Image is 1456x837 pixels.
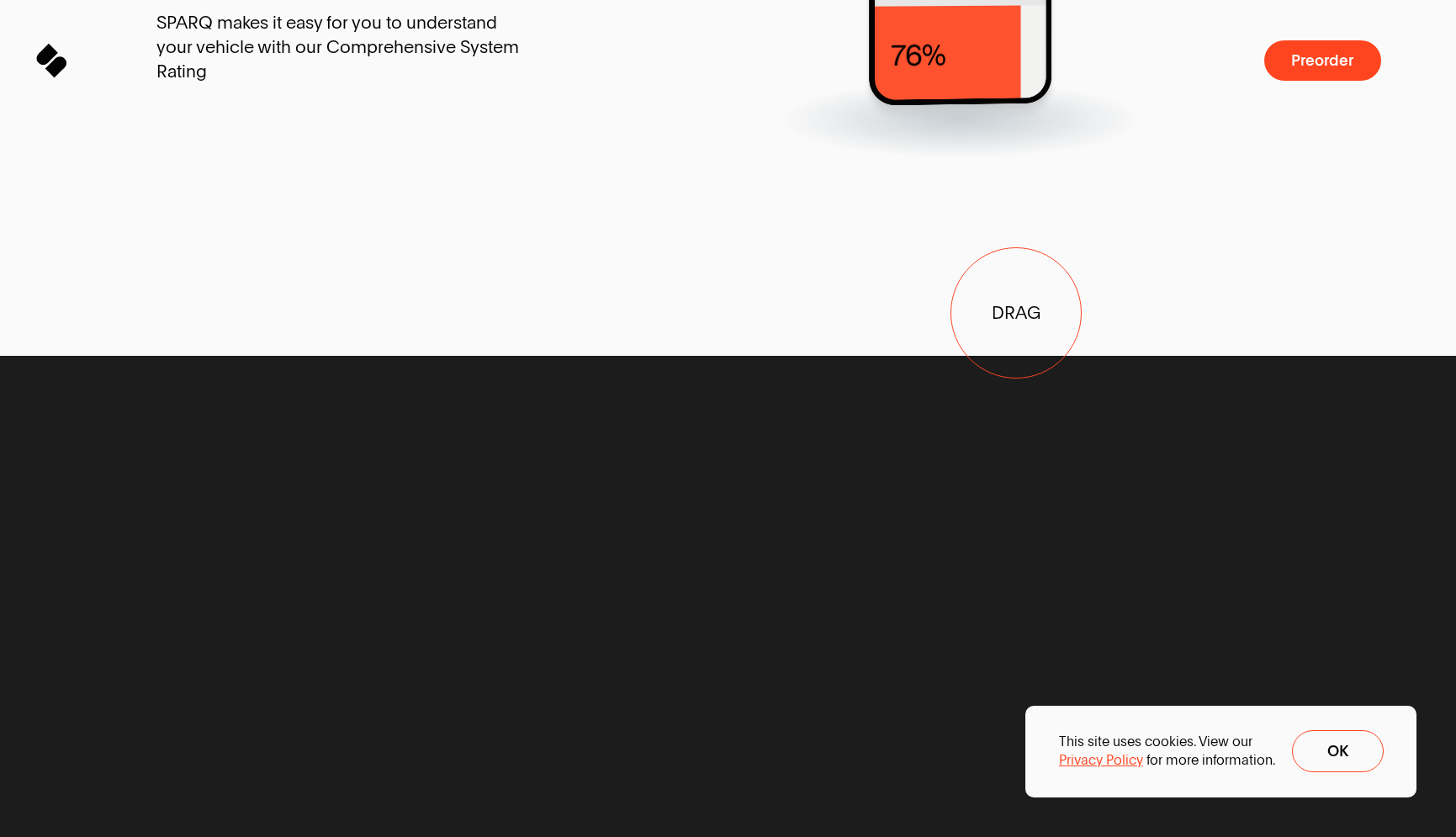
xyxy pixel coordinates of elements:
span: Rating [156,60,207,84]
span: SPARQ makes it easy for you to understand your vehicle with our Comprehensive System Rating [156,11,539,84]
button: Ok [1292,730,1384,772]
span: Preorder [1292,53,1354,69]
span: Ok [1327,744,1348,760]
a: Privacy Policy [1059,751,1143,770]
span: Compatible with gas and hybrid vehicles from 2008 and newer. Support iOS only. [156,775,601,789]
button: Preorder a SPARQ Diagnostics Device [1264,40,1381,81]
p: This site uses cookies. View our for more information. [1059,733,1275,770]
span: Unlock the power to diagnose your vehicle anytime and stay ahead of potential issues, putting you... [156,688,601,761]
span: Join Sparq [61,488,139,506]
span: SPARQ Diagnostics [156,542,601,659]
